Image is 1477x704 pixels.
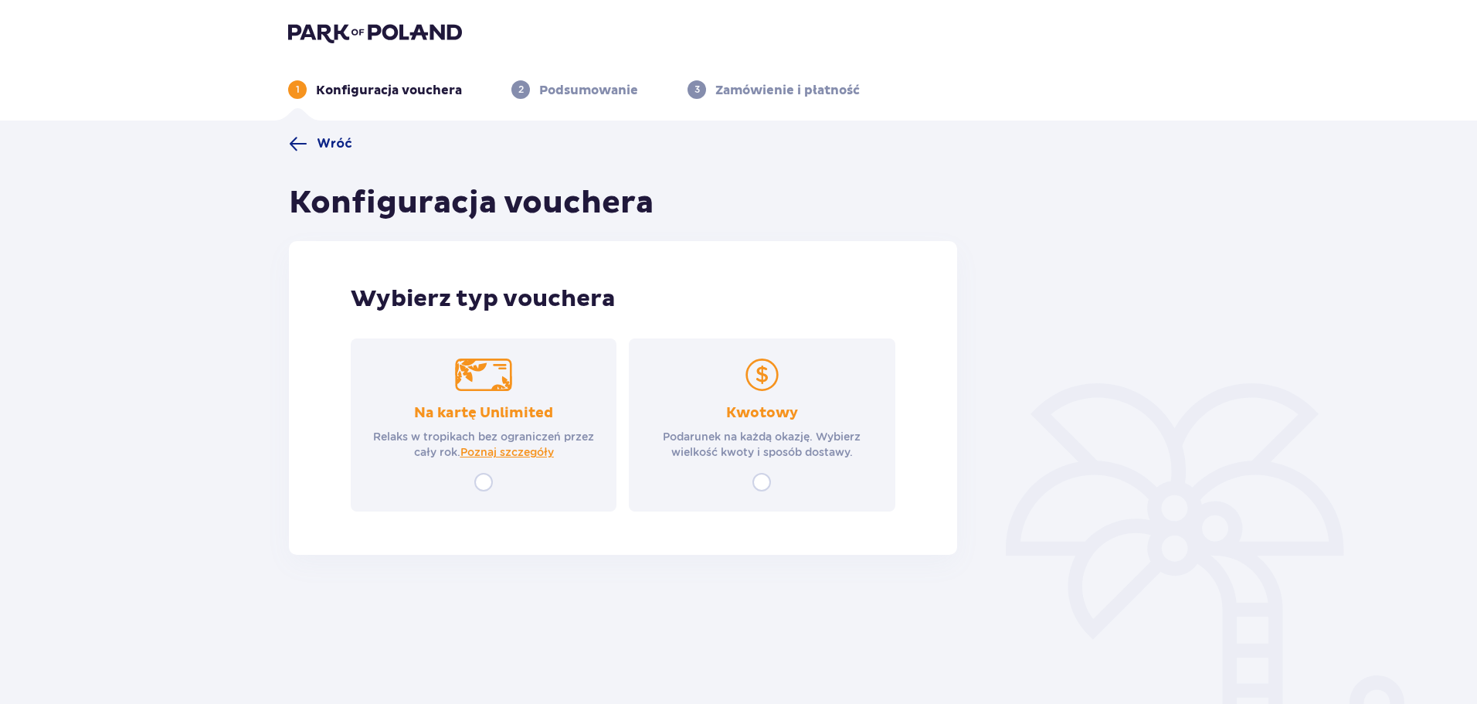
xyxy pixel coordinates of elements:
span: Wróć [317,135,352,152]
p: Wybierz typ vouchera [351,284,895,314]
p: Zamówienie i płatność [715,82,860,99]
p: Kwotowy [726,404,798,423]
p: Konfiguracja vouchera [316,82,462,99]
a: Wróć [289,134,352,153]
div: 3Zamówienie i płatność [688,80,860,99]
p: Na kartę Unlimited [414,404,553,423]
p: 1 [296,83,300,97]
p: 3 [694,83,700,97]
div: 2Podsumowanie [511,80,638,99]
h1: Konfiguracja vouchera [289,184,654,223]
p: Podsumowanie [539,82,638,99]
img: Park of Poland logo [288,22,462,43]
p: Podarunek na każdą okazję. Wybierz wielkość kwoty i sposób dostawy. [643,429,881,460]
a: Poznaj szczegóły [460,444,554,460]
p: 2 [518,83,524,97]
p: Relaks w tropikach bez ograniczeń przez cały rok. [365,429,603,460]
div: 1Konfiguracja vouchera [288,80,462,99]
